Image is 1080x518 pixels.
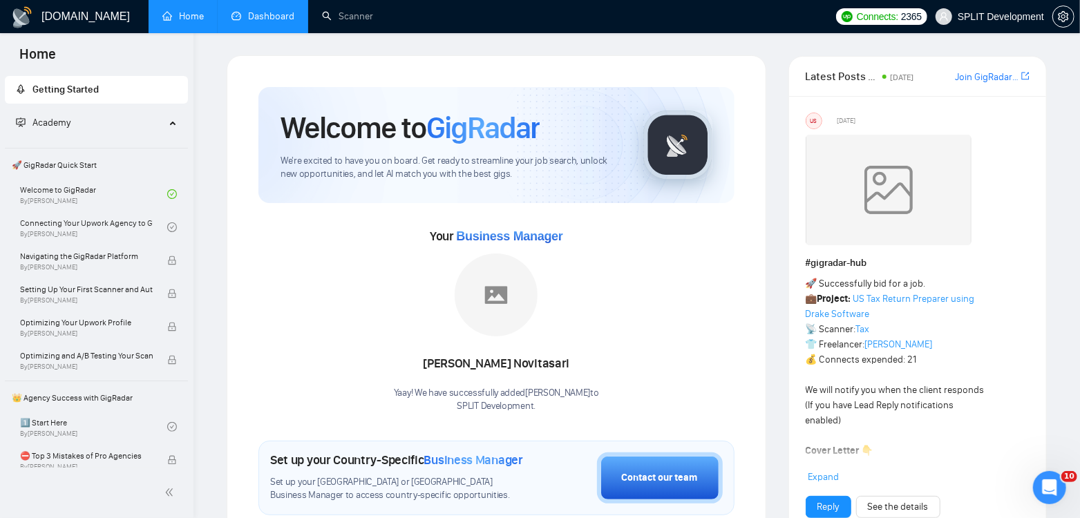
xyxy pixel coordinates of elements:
[455,253,538,336] img: placeholder.png
[1021,70,1030,81] span: export
[20,449,153,463] span: ⛔ Top 3 Mistakes of Pro Agencies
[1052,11,1074,22] a: setting
[167,322,177,332] span: lock
[808,471,840,483] span: Expand
[1053,11,1074,22] span: setting
[806,113,822,128] div: US
[20,296,153,305] span: By [PERSON_NAME]
[281,155,621,181] span: We're excited to have you on board. Get ready to streamline your job search, unlock new opportuni...
[891,73,914,82] span: [DATE]
[164,486,178,499] span: double-left
[394,352,599,376] div: [PERSON_NAME] Novitasari
[806,445,873,457] strong: Cover Letter 👇
[16,117,70,128] span: Academy
[167,222,177,232] span: check-circle
[842,11,853,22] img: upwork-logo.png
[167,422,177,432] span: check-circle
[424,452,523,468] span: Business Manager
[901,9,922,24] span: 2365
[20,179,167,209] a: Welcome to GigRadarBy[PERSON_NAME]
[1052,6,1074,28] button: setting
[597,452,723,503] button: Contact our team
[1021,70,1030,83] a: export
[6,384,187,412] span: 👑 Agency Success with GigRadar
[32,84,99,95] span: Getting Started
[939,12,949,21] span: user
[643,111,712,180] img: gigradar-logo.png
[270,452,523,468] h1: Set up your Country-Specific
[806,135,972,245] img: weqQh+iSagEgQAAAABJRU5ErkJggg==
[231,10,294,22] a: dashboardDashboard
[1061,471,1077,482] span: 10
[394,387,599,413] div: Yaay! We have successfully added [PERSON_NAME] to
[167,455,177,465] span: lock
[5,76,188,104] li: Getting Started
[817,499,840,515] a: Reply
[20,329,153,338] span: By [PERSON_NAME]
[856,323,870,335] a: Tax
[20,316,153,329] span: Optimizing Your Upwork Profile
[857,9,898,24] span: Connects:
[955,70,1019,85] a: Join GigRadar Slack Community
[8,44,67,73] span: Home
[281,109,540,146] h1: Welcome to
[430,229,563,244] span: Your
[20,249,153,263] span: Navigating the GigRadar Platform
[6,151,187,179] span: 🚀 GigRadar Quick Start
[622,470,698,486] div: Contact our team
[20,349,153,363] span: Optimizing and A/B Testing Your Scanner for Better Results
[20,363,153,371] span: By [PERSON_NAME]
[167,355,177,365] span: lock
[456,229,562,243] span: Business Manager
[856,496,940,518] button: See the details
[20,282,153,296] span: Setting Up Your First Scanner and Auto-Bidder
[806,68,878,85] span: Latest Posts from the GigRadar Community
[167,289,177,298] span: lock
[322,10,373,22] a: searchScanner
[20,412,167,442] a: 1️⃣ Start HereBy[PERSON_NAME]
[20,212,167,242] a: Connecting Your Upwork Agency to GigRadarBy[PERSON_NAME]
[16,117,26,127] span: fund-projection-screen
[11,6,33,28] img: logo
[806,256,1030,271] h1: # gigradar-hub
[837,115,855,127] span: [DATE]
[16,84,26,94] span: rocket
[162,10,204,22] a: homeHome
[868,499,929,515] a: See the details
[32,117,70,128] span: Academy
[817,293,851,305] strong: Project:
[167,189,177,199] span: check-circle
[806,496,851,518] button: Reply
[426,109,540,146] span: GigRadar
[865,338,933,350] a: [PERSON_NAME]
[20,463,153,471] span: By [PERSON_NAME]
[806,293,975,320] a: US Tax Return Preparer using Drake Software
[20,263,153,271] span: By [PERSON_NAME]
[270,476,528,502] span: Set up your [GEOGRAPHIC_DATA] or [GEOGRAPHIC_DATA] Business Manager to access country-specific op...
[394,400,599,413] p: SPLIT Development .
[1033,471,1066,504] iframe: Intercom live chat
[167,256,177,265] span: lock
